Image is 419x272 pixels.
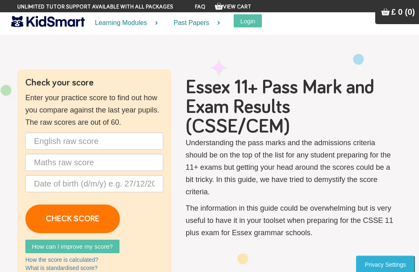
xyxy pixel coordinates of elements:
[25,78,163,88] h4: Check your score
[163,12,225,34] a: Past Papers
[215,4,251,10] a: View Cart
[17,3,173,11] span: Unlimited tutor support available with all packages
[25,154,163,171] input: Maths raw score
[25,256,98,263] a: How the score is calculated?
[234,14,262,27] button: Login
[25,240,119,253] a: How can I improve my score?
[381,8,390,16] img: Your items in the shopping basket
[25,92,163,128] p: Enter your practice score to find out how you compare against the last year pupils. The raw score...
[186,78,394,137] h1: Essex 11+ Pass Mark and Exam Results (CSSE/CEM)
[195,4,205,10] a: FAQ
[186,137,394,198] p: Understanding the pass marks and the admissions criteria should be on the top of the list for any...
[186,202,394,239] p: The information in this guide could be overwhelming but is very useful to have it in your toolset...
[25,265,98,271] a: What is standardised score?
[25,133,163,150] input: English raw score
[85,12,163,34] a: Learning Modules
[391,7,415,16] span: £ 0 (0)
[25,175,163,192] input: Date of birth (d/m/y) e.g. 27/12/2007
[25,205,120,233] a: CHECK SCORE
[215,2,223,10] img: Your items in the shopping basket
[11,14,85,29] img: KidSmart logo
